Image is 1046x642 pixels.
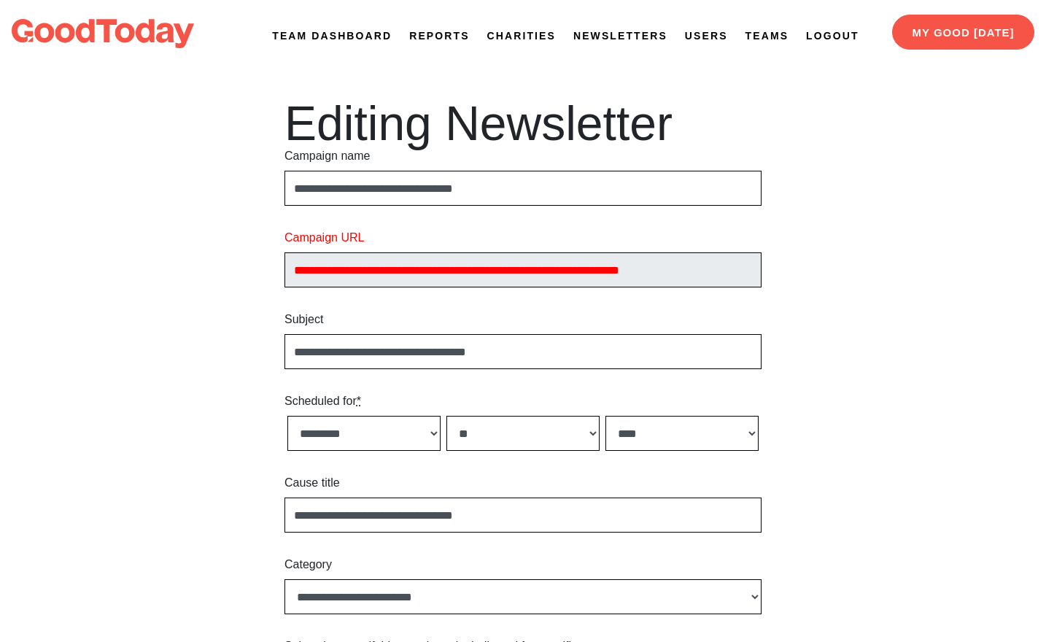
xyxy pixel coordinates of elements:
[806,28,859,44] a: Logout
[284,99,762,147] h1: Editing Newsletter
[284,474,340,492] label: Cause title
[357,395,361,407] abbr: required
[272,28,392,44] a: Team Dashboard
[12,19,194,48] img: logo-dark-da6b47b19159aada33782b937e4e11ca563a98e0ec6b0b8896e274de7198bfd4.svg
[284,311,323,328] label: Subject
[892,15,1034,50] a: My Good [DATE]
[284,392,361,410] label: Scheduled for
[284,229,364,247] label: Campaign URL
[685,28,728,44] a: Users
[487,28,556,44] a: Charities
[284,147,370,165] label: Campaign name
[573,28,667,44] a: Newsletters
[745,28,789,44] a: Teams
[409,28,469,44] a: Reports
[284,556,332,573] label: Category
